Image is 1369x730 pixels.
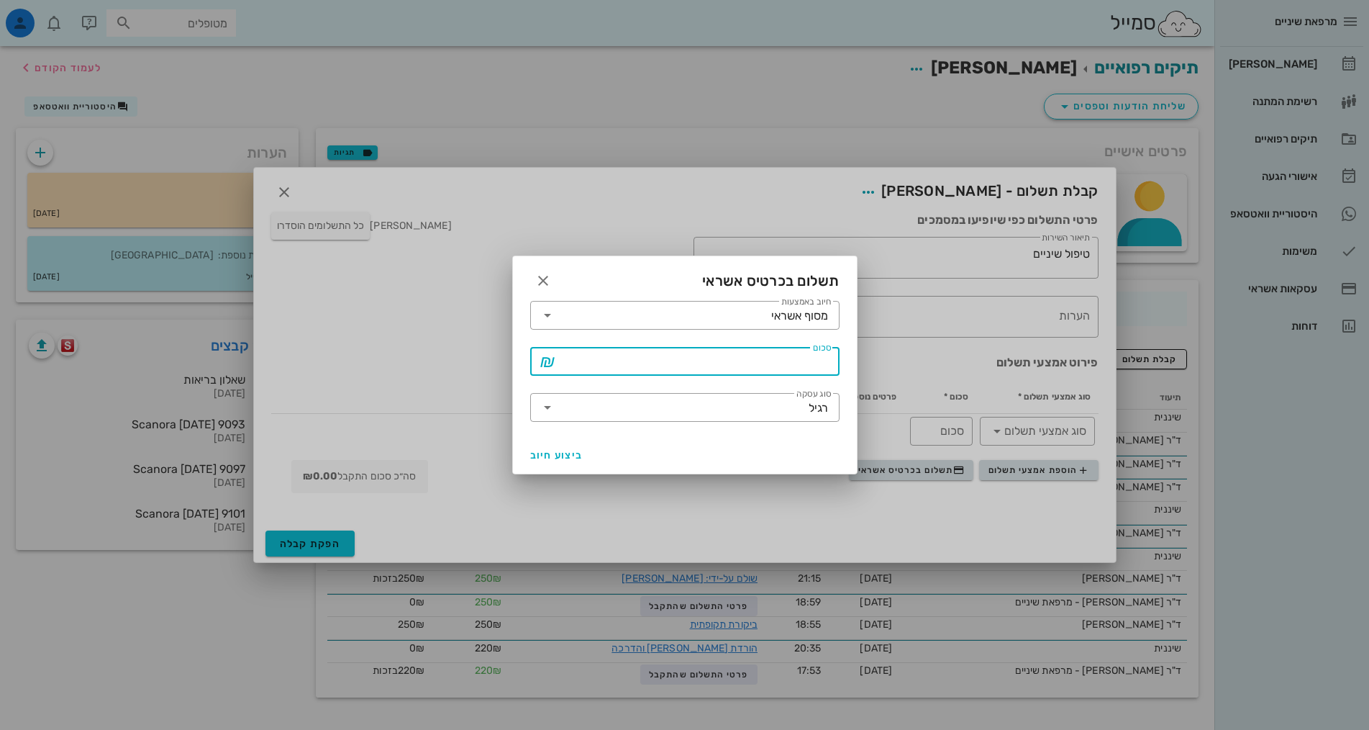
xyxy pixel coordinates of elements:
label: סוג עסקה [796,389,831,400]
div: תשלום בכרטיס אשראי [513,256,857,301]
label: חיוב באמצעות [781,297,831,307]
span: ביצוע חיוב [530,449,583,461]
div: מסוף אשראי [771,310,828,323]
div: חיוב באמצעותמסוף אשראי [530,301,840,330]
div: סוג עסקהרגיל [530,393,840,422]
label: סכום [813,343,831,353]
button: ביצוע חיוב [524,442,589,468]
div: רגיל [809,402,828,415]
i: ₪ [540,353,555,370]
